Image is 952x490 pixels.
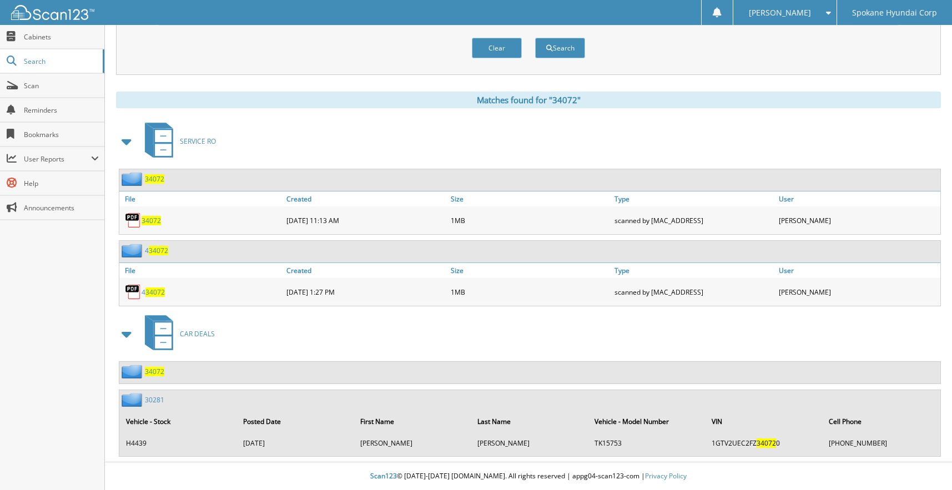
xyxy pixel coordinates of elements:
th: Last Name [472,410,588,433]
a: User [776,191,940,206]
a: 434072 [142,287,165,297]
span: Scan [24,81,99,90]
a: 34072 [142,216,161,225]
a: 34072 [145,174,164,184]
span: Help [24,179,99,188]
a: File [119,263,284,278]
div: © [DATE]-[DATE] [DOMAIN_NAME]. All rights reserved | appg04-scan123-com | [105,463,952,490]
th: Posted Date [238,410,354,433]
a: Type [612,191,776,206]
a: Created [284,263,448,278]
span: Search [24,57,97,66]
a: 30281 [145,395,164,405]
a: CAR DEALS [138,312,215,356]
a: User [776,263,940,278]
td: [PERSON_NAME] [472,434,588,452]
iframe: Chat Widget [896,437,952,490]
div: [PERSON_NAME] [776,209,940,231]
a: Type [612,263,776,278]
th: VIN [706,410,822,433]
td: H4439 [120,434,236,452]
span: 34072 [149,246,168,255]
img: folder2.png [122,244,145,257]
a: File [119,191,284,206]
span: Bookmarks [24,130,99,139]
div: [DATE] 1:27 PM [284,281,448,303]
img: folder2.png [122,172,145,186]
div: Matches found for "34072" [116,92,941,108]
div: 1MB [448,281,612,303]
td: [PHONE_NUMBER] [823,434,939,452]
td: [DATE] [238,434,354,452]
th: Vehicle - Model Number [589,410,705,433]
div: 1MB [448,209,612,231]
span: Reminders [24,105,99,115]
img: folder2.png [122,365,145,378]
span: User Reports [24,154,91,164]
a: 434072 [145,246,168,255]
img: PDF.png [125,212,142,229]
td: 1GTV2UEC2FZ 0 [706,434,822,452]
span: CAR DEALS [180,329,215,339]
th: First Name [355,410,471,433]
span: Cabinets [24,32,99,42]
div: [PERSON_NAME] [776,281,940,303]
span: 34072 [145,287,165,297]
th: Vehicle - Stock [120,410,236,433]
span: Announcements [24,203,99,213]
div: scanned by [MAC_ADDRESS] [612,209,776,231]
a: 34072 [145,367,164,376]
span: SERVICE RO [180,137,216,146]
td: [PERSON_NAME] [355,434,471,452]
img: scan123-logo-white.svg [11,5,94,20]
button: Search [535,38,585,58]
a: Created [284,191,448,206]
a: Size [448,263,612,278]
img: PDF.png [125,284,142,300]
div: [DATE] 11:13 AM [284,209,448,231]
span: Spokane Hyundai Corp [852,9,937,16]
a: Size [448,191,612,206]
span: [PERSON_NAME] [749,9,811,16]
span: Scan123 [370,471,397,481]
img: folder2.png [122,393,145,407]
a: SERVICE RO [138,119,216,163]
div: scanned by [MAC_ADDRESS] [612,281,776,303]
a: Privacy Policy [645,471,687,481]
td: TK15753 [589,434,705,452]
button: Clear [472,38,522,58]
span: 34072 [757,438,776,448]
th: Cell Phone [823,410,939,433]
